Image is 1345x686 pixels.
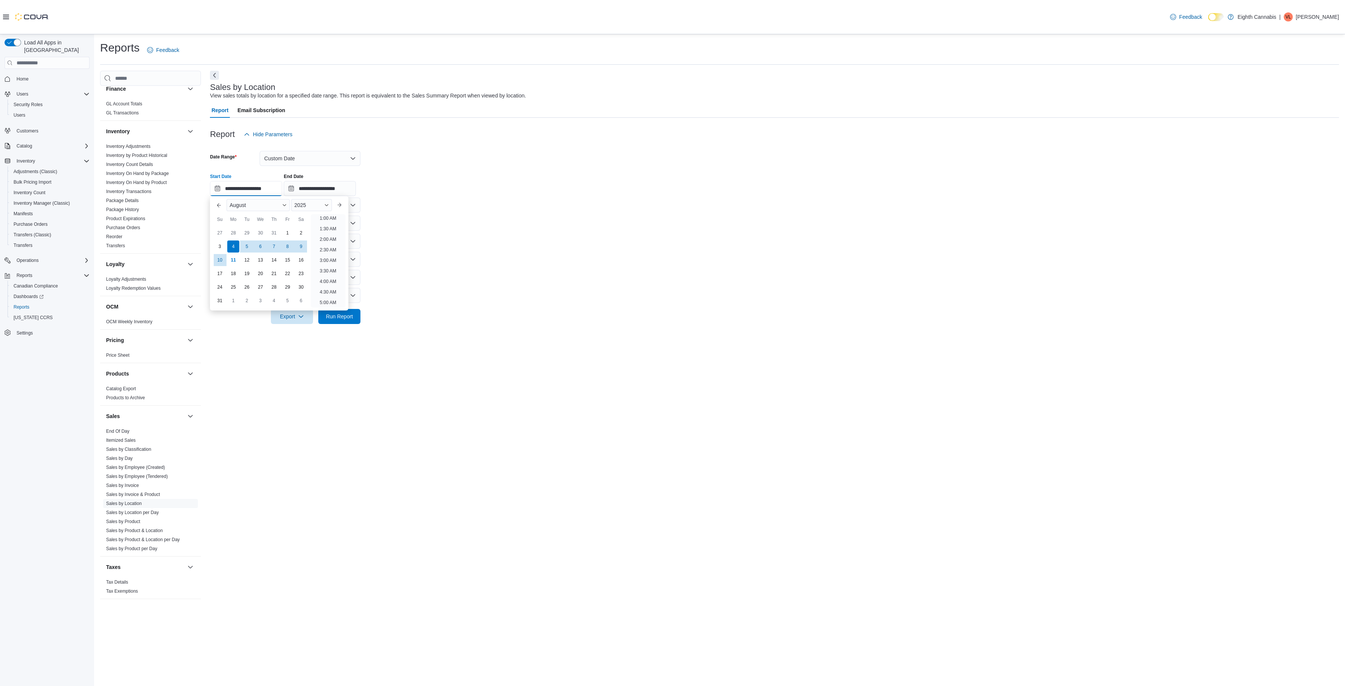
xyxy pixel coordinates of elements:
[214,240,226,252] div: day-3
[106,171,169,176] a: Inventory On Hand by Package
[106,546,157,551] a: Sales by Product per Day
[14,221,48,227] span: Purchase Orders
[106,456,133,461] a: Sales by Day
[317,298,339,307] li: 5:00 AM
[254,254,266,266] div: day-13
[317,256,339,265] li: 3:00 AM
[106,198,139,203] a: Package Details
[156,46,179,54] span: Feedback
[214,213,226,225] div: Su
[106,386,136,392] span: Catalog Export
[14,256,90,265] span: Operations
[333,199,345,211] button: Next month
[106,207,139,212] a: Package History
[14,271,35,280] button: Reports
[281,281,293,293] div: day-29
[1279,12,1281,21] p: |
[106,260,184,268] button: Loyalty
[14,232,51,238] span: Transfers (Classic)
[210,92,526,100] div: View sales totals by location for a specified date range. This report is equivalent to the Sales ...
[106,353,129,358] a: Price Sheet
[11,220,90,229] span: Purchase Orders
[106,207,139,213] span: Package History
[11,292,90,301] span: Dashboards
[268,213,280,225] div: Th
[350,238,356,244] button: Open list of options
[106,101,142,106] a: GL Account Totals
[11,241,35,250] a: Transfers
[106,474,168,479] a: Sales by Employee (Tendered)
[11,199,73,208] a: Inventory Manager (Classic)
[106,336,184,344] button: Pricing
[106,483,139,488] a: Sales by Invoice
[254,240,266,252] div: day-6
[227,295,239,307] div: day-1
[106,303,119,310] h3: OCM
[106,336,124,344] h3: Pricing
[210,130,235,139] h3: Report
[8,208,93,219] button: Manifests
[14,102,43,108] span: Security Roles
[211,103,228,118] span: Report
[241,295,253,307] div: day-2
[106,473,168,479] span: Sales by Employee (Tendered)
[281,213,293,225] div: Fr
[241,213,253,225] div: Tu
[17,272,32,278] span: Reports
[106,153,167,158] a: Inventory by Product Historical
[106,276,146,282] span: Loyalty Adjustments
[106,286,161,291] a: Loyalty Redemption Values
[106,429,129,434] a: End Of Day
[11,209,36,218] a: Manifests
[14,74,90,84] span: Home
[106,161,153,167] span: Inventory Count Details
[214,268,226,280] div: day-17
[311,214,345,307] ul: Time
[241,254,253,266] div: day-12
[106,589,138,594] a: Tax Exemptions
[281,254,293,266] div: day-15
[326,313,353,320] span: Run Report
[106,370,184,377] button: Products
[186,369,195,378] button: Products
[2,73,93,84] button: Home
[186,260,195,269] button: Loyalty
[1286,12,1291,21] span: VL
[14,126,90,135] span: Customers
[106,519,140,524] a: Sales by Product
[1179,13,1202,21] span: Feedback
[281,295,293,307] div: day-5
[11,230,90,239] span: Transfers (Classic)
[106,352,129,358] span: Price Sheet
[8,219,93,230] button: Purchase Orders
[11,111,90,120] span: Users
[14,169,57,175] span: Adjustments (Classic)
[14,141,90,151] span: Catalog
[106,528,163,533] a: Sales by Product & Location
[106,465,165,470] a: Sales by Employee (Created)
[186,563,195,572] button: Taxes
[14,256,42,265] button: Operations
[2,89,93,99] button: Users
[106,143,150,149] span: Inventory Adjustments
[210,83,275,92] h3: Sales by Location
[1296,12,1339,21] p: [PERSON_NAME]
[106,152,167,158] span: Inventory by Product Historical
[210,71,219,80] button: Next
[227,268,239,280] div: day-18
[100,578,201,599] div: Taxes
[100,275,201,296] div: Loyalty
[241,240,253,252] div: day-5
[11,230,54,239] a: Transfers (Classic)
[106,260,125,268] h3: Loyalty
[281,240,293,252] div: day-8
[106,189,152,195] span: Inventory Transactions
[268,240,280,252] div: day-7
[227,254,239,266] div: day-11
[284,181,356,196] input: Press the down key to open a popover containing a calendar.
[254,295,266,307] div: day-3
[254,281,266,293] div: day-27
[318,309,360,324] button: Run Report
